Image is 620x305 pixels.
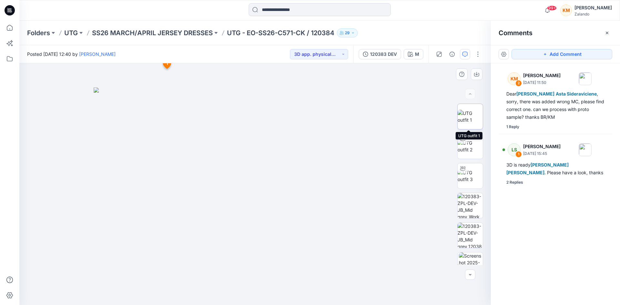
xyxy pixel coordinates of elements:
button: M [404,49,423,59]
p: [PERSON_NAME] [523,143,561,150]
div: 1 Reply [506,124,519,130]
p: [PERSON_NAME] [523,72,561,79]
button: Add Comment [512,49,612,59]
div: KM [508,72,521,85]
div: Zalando [574,12,612,16]
span: [PERSON_NAME] [531,162,569,168]
div: Dear , sorry, there was added wrong MC, please find correct one. can we process with proto sample... [506,90,604,121]
div: LS [508,143,521,156]
p: 29 [345,29,350,36]
img: UTG outfit 3 [458,169,483,183]
div: KM [560,5,572,16]
a: SS26 MARCH/APRIL JERSEY DRESSES [92,28,213,37]
a: Folders [27,28,50,37]
p: [DATE] 11:50 [523,79,561,86]
div: 1 [515,151,522,158]
img: 120383-ZPL-DEV-JB_Mid grey_Workmanship illustrations (23) [458,193,483,218]
span: Posted [DATE] 12:40 by [27,51,116,57]
a: [PERSON_NAME] [79,51,116,57]
span: [PERSON_NAME] [506,170,544,175]
h2: Comments [499,29,532,37]
button: 29 [337,28,358,37]
div: M [415,51,419,58]
p: [DATE] 15:45 [523,150,561,157]
img: UTG outfit 2 [458,139,483,153]
span: [PERSON_NAME] [516,91,554,97]
a: UTG [64,28,78,37]
img: 120383-ZPL-DEV-JB_Mid grey_120383 patterns [458,223,483,248]
div: 120383 DEV [370,51,397,58]
div: 2 Replies [506,179,523,186]
button: Details [447,49,457,59]
img: UTG outfit 1 [458,110,483,123]
div: 3D is ready . Please have a look, thanks [506,161,604,177]
img: Screenshot 2025-07-25 114730 [459,252,483,278]
div: 2 [515,80,522,86]
span: 99+ [547,5,557,11]
button: 120383 DEV [359,49,401,59]
span: Asta Sideraviciene [556,91,597,97]
div: [PERSON_NAME] [574,4,612,12]
p: UTG - EO-SS26-C571-CK / 120384 [227,28,334,37]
